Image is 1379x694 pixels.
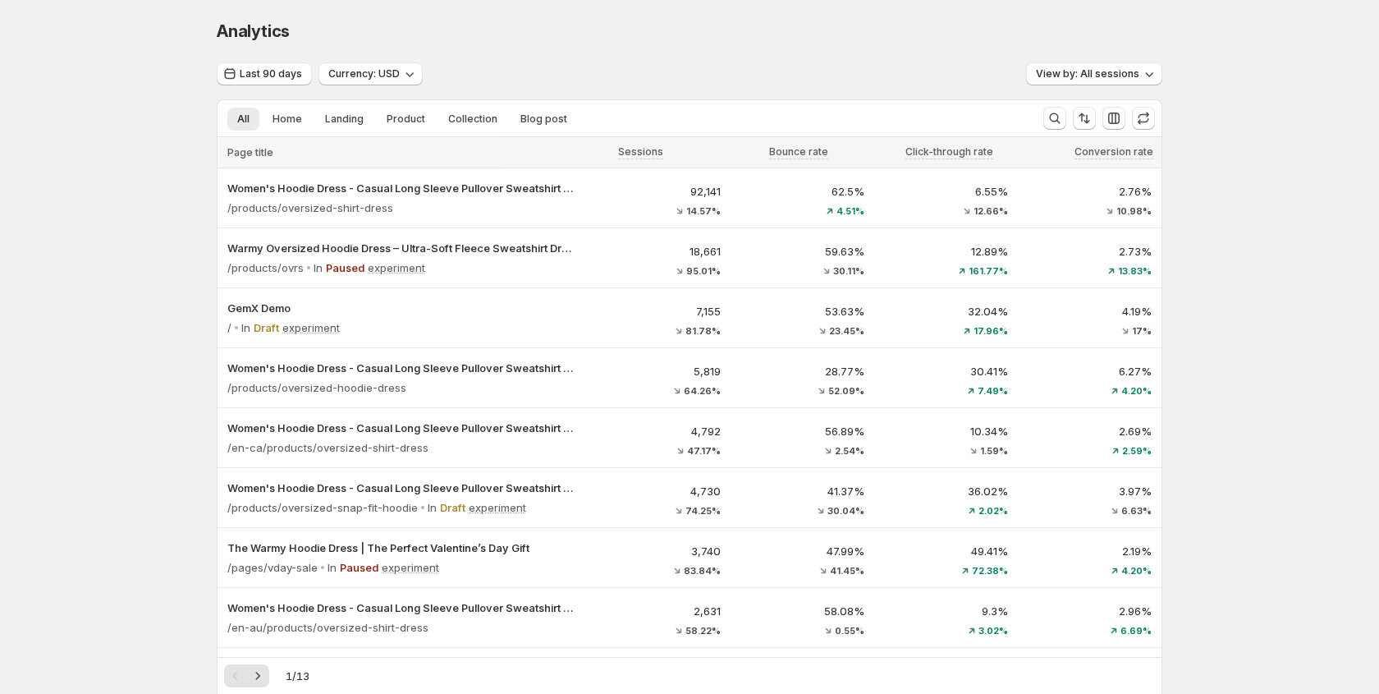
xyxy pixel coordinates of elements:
[227,619,428,636] p: /en-au/products/oversized-shirt-dress
[387,113,425,126] span: Product
[1074,145,1153,159] span: Conversion rate
[830,566,864,576] span: 41.45%
[905,145,993,159] span: Click-through rate
[237,113,250,126] span: All
[1028,543,1152,559] p: 2.19%
[1132,326,1152,336] span: 17%
[685,326,721,336] span: 81.78%
[884,243,1008,260] p: 12.89%
[618,145,663,159] span: Sessions
[974,206,1008,216] span: 12.66%
[1036,67,1139,80] span: View by: All sessions
[684,566,721,576] span: 83.84%
[227,540,577,556] p: The Warmy Hoodie Dress | The Perfect Valentine’s Day Gift
[227,200,393,216] p: /products/oversized-shirt-dress
[835,626,864,636] span: 0.55%
[1026,62,1162,85] button: View by: All sessions
[597,363,721,379] p: 5,819
[884,603,1008,619] p: 9.3%
[740,303,864,319] p: 53.63%
[328,559,337,576] p: In
[978,506,1008,516] span: 2.02%
[884,483,1008,499] p: 36.02%
[1043,107,1066,130] button: Search and filter results
[1028,483,1152,499] p: 3.97%
[340,559,378,576] p: Paused
[827,506,864,516] span: 30.04%
[884,303,1008,319] p: 32.04%
[448,113,497,126] span: Collection
[740,183,864,200] p: 62.5%
[227,319,231,336] p: /
[884,183,1008,200] p: 6.55%
[1122,446,1152,456] span: 2.59%
[227,240,577,256] button: Warmy Oversized Hoodie Dress – Ultra-Soft Fleece Sweatshirt Dress for Women (Plus Size S-3XL), Co...
[972,566,1008,576] span: 72.38%
[227,420,577,436] p: Women's Hoodie Dress - Casual Long Sleeve Pullover Sweatshirt Dress
[227,379,406,396] p: /products/oversized-hoodie-dress
[1118,266,1152,276] span: 13.83%
[382,559,439,576] p: experiment
[227,499,418,516] p: /products/oversized-snap-fit-hoodie
[740,543,864,559] p: 47.99%
[740,483,864,499] p: 41.37%
[227,360,577,376] button: Women's Hoodie Dress - Casual Long Sleeve Pullover Sweatshirt Dress
[597,423,721,439] p: 4,792
[835,446,864,456] span: 2.54%
[1073,107,1096,130] button: Sort the results
[769,145,828,159] span: Bounce rate
[597,183,721,200] p: 92,141
[1028,363,1152,379] p: 6.27%
[273,113,302,126] span: Home
[974,326,1008,336] span: 17.96%
[227,146,273,159] span: Page title
[325,113,364,126] span: Landing
[1028,603,1152,619] p: 2.96%
[368,260,425,276] p: experiment
[326,260,364,276] p: Paused
[240,67,302,80] span: Last 90 days
[685,506,721,516] span: 74.25%
[1028,243,1152,260] p: 2.73%
[597,483,721,499] p: 4,730
[318,62,423,85] button: Currency: USD
[520,113,567,126] span: Blog post
[227,559,318,576] p: /pages/vday-sale
[227,600,577,616] button: Women's Hoodie Dress - Casual Long Sleeve Pullover Sweatshirt Dress
[224,664,269,687] nav: Pagination
[1028,303,1152,319] p: 4.19%
[1028,423,1152,439] p: 2.69%
[980,446,1008,456] span: 1.59%
[829,326,864,336] span: 23.45%
[978,626,1008,636] span: 3.02%
[227,439,428,456] p: /en-ca/products/oversized-shirt-dress
[884,543,1008,559] p: 49.41%
[227,180,577,196] button: Women's Hoodie Dress - Casual Long Sleeve Pullover Sweatshirt Dress
[1121,386,1152,396] span: 4.20%
[1121,506,1152,516] span: 6.63%
[833,266,864,276] span: 30.11%
[227,300,577,316] button: GemX Demo
[687,446,721,456] span: 47.17%
[740,423,864,439] p: 56.89%
[227,260,304,276] p: /products/ovrs
[884,363,1008,379] p: 30.41%
[597,303,721,319] p: 7,155
[884,423,1008,439] p: 10.34%
[328,67,400,80] span: Currency: USD
[217,62,312,85] button: Last 90 days
[227,480,577,496] p: Women's Hoodie Dress - Casual Long Sleeve Pullover Sweatshirt Dress
[428,499,437,516] p: In
[685,626,721,636] span: 58.22%
[1121,566,1152,576] span: 4.20%
[1120,626,1152,636] span: 6.69%
[440,499,465,516] p: Draft
[282,319,340,336] p: experiment
[314,260,323,276] p: In
[597,603,721,619] p: 2,631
